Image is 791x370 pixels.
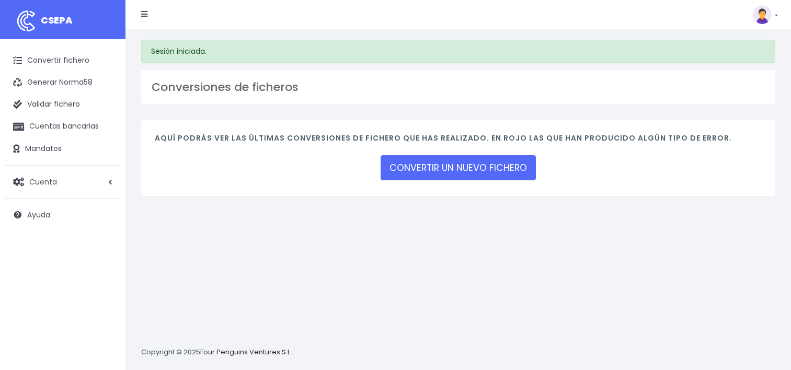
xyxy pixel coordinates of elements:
[155,134,762,148] h4: Aquí podrás ver las últimas conversiones de fichero que has realizado. En rojo las que han produc...
[381,155,536,180] a: CONVERTIR UN NUEVO FICHERO
[5,72,120,94] a: Generar Norma58
[141,40,775,63] div: Sesión iniciada.
[5,50,120,72] a: Convertir fichero
[5,115,120,137] a: Cuentas bancarias
[5,204,120,226] a: Ayuda
[29,176,57,187] span: Cuenta
[5,171,120,193] a: Cuenta
[41,14,73,27] span: CSEPA
[152,80,765,94] h3: Conversiones de ficheros
[5,138,120,160] a: Mandatos
[753,5,772,24] img: profile
[200,347,292,357] a: Four Penguins Ventures S.L.
[5,94,120,115] a: Validar fichero
[27,210,50,220] span: Ayuda
[141,347,293,358] p: Copyright © 2025 .
[13,8,39,34] img: logo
